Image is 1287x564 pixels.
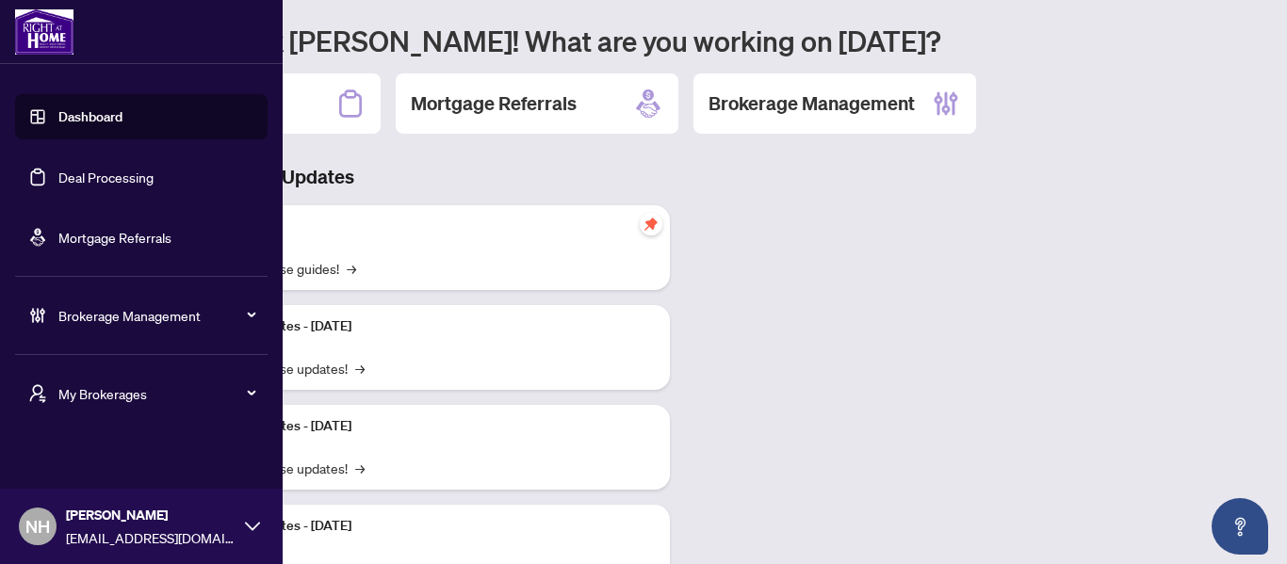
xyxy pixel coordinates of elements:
span: [EMAIL_ADDRESS][DOMAIN_NAME] [66,527,236,548]
span: [PERSON_NAME] [66,505,236,525]
img: logo [15,9,73,55]
p: Platform Updates - [DATE] [198,516,655,537]
span: user-switch [28,384,47,403]
span: → [355,358,365,379]
p: Platform Updates - [DATE] [198,416,655,437]
span: My Brokerages [58,383,254,404]
h3: Brokerage & Industry Updates [98,164,670,190]
span: → [355,458,365,478]
button: Open asap [1212,498,1268,555]
p: Platform Updates - [DATE] [198,316,655,337]
h2: Mortgage Referrals [411,90,577,117]
span: → [347,258,356,279]
span: NH [25,513,50,540]
a: Mortgage Referrals [58,229,171,246]
span: Brokerage Management [58,305,254,326]
h2: Brokerage Management [709,90,915,117]
a: Dashboard [58,108,122,125]
p: Self-Help [198,217,655,237]
span: pushpin [640,213,662,235]
a: Deal Processing [58,169,154,185]
h1: Welcome back [PERSON_NAME]! What are you working on [DATE]? [98,23,1264,58]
